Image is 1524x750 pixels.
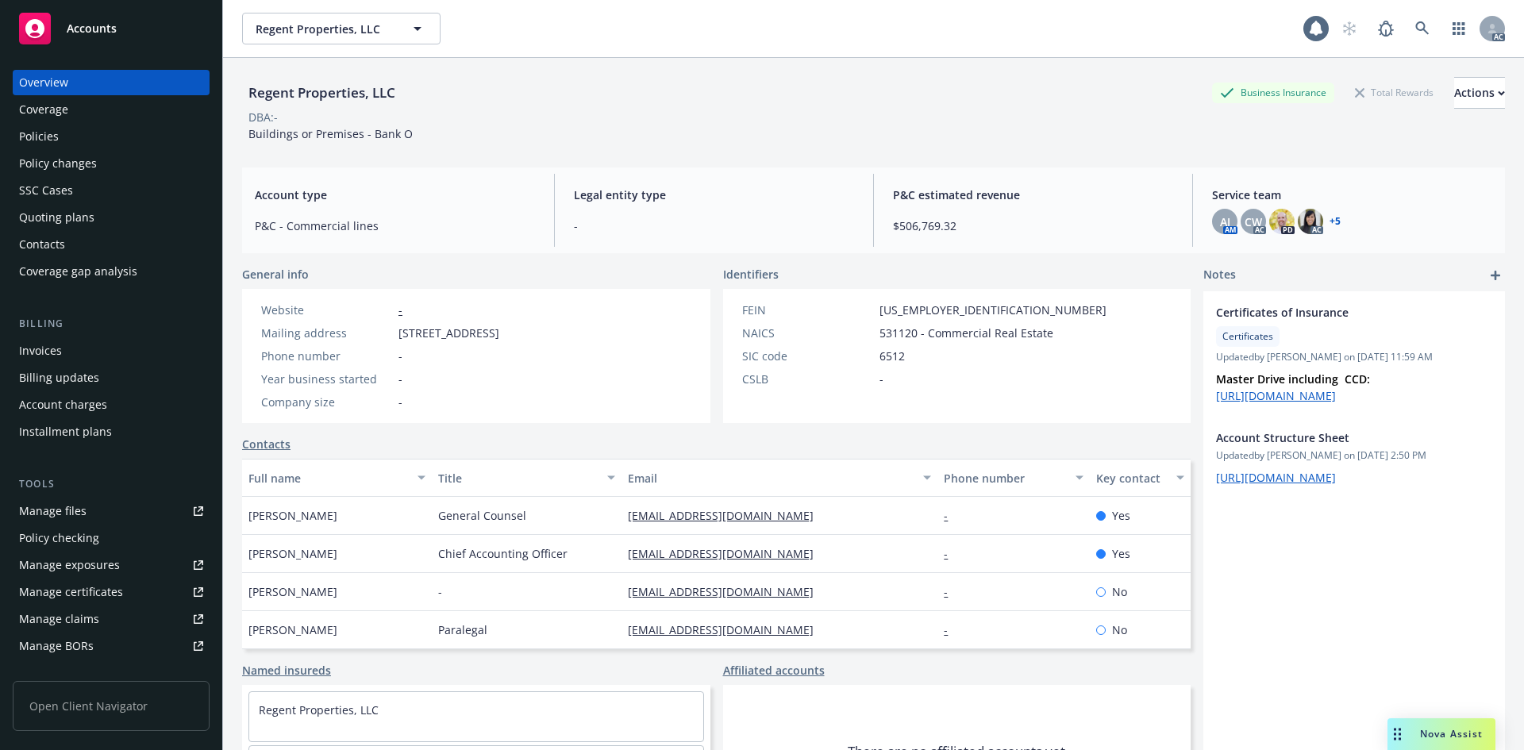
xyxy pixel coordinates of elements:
[13,606,210,632] a: Manage claims
[944,546,960,561] a: -
[13,476,210,492] div: Tools
[248,109,278,125] div: DBA: -
[622,459,937,497] button: Email
[398,394,402,410] span: -
[398,371,402,387] span: -
[742,371,873,387] div: CSLB
[1454,78,1505,108] div: Actions
[1216,388,1336,403] a: [URL][DOMAIN_NAME]
[242,436,291,452] a: Contacts
[438,470,598,487] div: Title
[893,217,1173,234] span: $506,769.32
[1347,83,1441,102] div: Total Rewards
[13,259,210,284] a: Coverage gap analysis
[19,365,99,390] div: Billing updates
[1220,213,1230,230] span: AJ
[398,325,499,341] span: [STREET_ADDRESS]
[1203,417,1505,498] div: Account Structure SheetUpdatedby [PERSON_NAME] on [DATE] 2:50 PM[URL][DOMAIN_NAME]
[13,124,210,149] a: Policies
[1203,291,1505,417] div: Certificates of InsuranceCertificatesUpdatedby [PERSON_NAME] on [DATE] 11:59 AMMaster Drive inclu...
[242,13,441,44] button: Regent Properties, LLC
[628,546,826,561] a: [EMAIL_ADDRESS][DOMAIN_NAME]
[1245,213,1262,230] span: CW
[13,338,210,363] a: Invoices
[259,702,379,717] a: Regent Properties, LLC
[628,508,826,523] a: [EMAIL_ADDRESS][DOMAIN_NAME]
[13,151,210,176] a: Policy changes
[19,419,112,444] div: Installment plans
[248,507,337,524] span: [PERSON_NAME]
[19,151,97,176] div: Policy changes
[13,525,210,551] a: Policy checking
[248,545,337,562] span: [PERSON_NAME]
[19,633,94,659] div: Manage BORs
[438,621,487,638] span: Paralegal
[242,83,402,103] div: Regent Properties, LLC
[13,97,210,122] a: Coverage
[19,124,59,149] div: Policies
[19,70,68,95] div: Overview
[879,302,1106,318] span: [US_EMPLOYER_IDENTIFICATION_NUMBER]
[19,97,68,122] div: Coverage
[944,508,960,523] a: -
[248,583,337,600] span: [PERSON_NAME]
[19,178,73,203] div: SSC Cases
[1387,718,1407,750] div: Drag to move
[261,302,392,318] div: Website
[19,338,62,363] div: Invoices
[1407,13,1438,44] a: Search
[1096,470,1167,487] div: Key contact
[242,662,331,679] a: Named insureds
[1333,13,1365,44] a: Start snowing
[879,371,883,387] span: -
[1212,83,1334,102] div: Business Insurance
[19,259,137,284] div: Coverage gap analysis
[944,584,960,599] a: -
[13,205,210,230] a: Quoting plans
[19,392,107,417] div: Account charges
[13,419,210,444] a: Installment plans
[438,507,526,524] span: General Counsel
[879,325,1053,341] span: 531120 - Commercial Real Estate
[937,459,1089,497] button: Phone number
[242,266,309,283] span: General info
[1387,718,1495,750] button: Nova Assist
[13,232,210,257] a: Contacts
[1090,459,1191,497] button: Key contact
[1443,13,1475,44] a: Switch app
[742,348,873,364] div: SIC code
[13,579,210,605] a: Manage certificates
[628,470,914,487] div: Email
[13,681,210,731] span: Open Client Navigator
[1216,448,1492,463] span: Updated by [PERSON_NAME] on [DATE] 2:50 PM
[1203,266,1236,285] span: Notes
[1212,187,1492,203] span: Service team
[742,302,873,318] div: FEIN
[19,660,140,686] div: Summary of insurance
[248,126,413,141] span: Buildings or Premises - Bank O
[19,552,120,578] div: Manage exposures
[1216,371,1370,387] strong: Master Drive including CCD:
[574,187,854,203] span: Legal entity type
[944,622,960,637] a: -
[628,622,826,637] a: [EMAIL_ADDRESS][DOMAIN_NAME]
[628,584,826,599] a: [EMAIL_ADDRESS][DOMAIN_NAME]
[261,371,392,387] div: Year business started
[13,552,210,578] a: Manage exposures
[1330,217,1341,226] a: +5
[398,348,402,364] span: -
[1112,621,1127,638] span: No
[19,525,99,551] div: Policy checking
[13,633,210,659] a: Manage BORs
[1454,77,1505,109] button: Actions
[1112,583,1127,600] span: No
[1222,329,1273,344] span: Certificates
[398,302,402,317] a: -
[242,459,432,497] button: Full name
[438,583,442,600] span: -
[1112,507,1130,524] span: Yes
[742,325,873,341] div: NAICS
[574,217,854,234] span: -
[19,205,94,230] div: Quoting plans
